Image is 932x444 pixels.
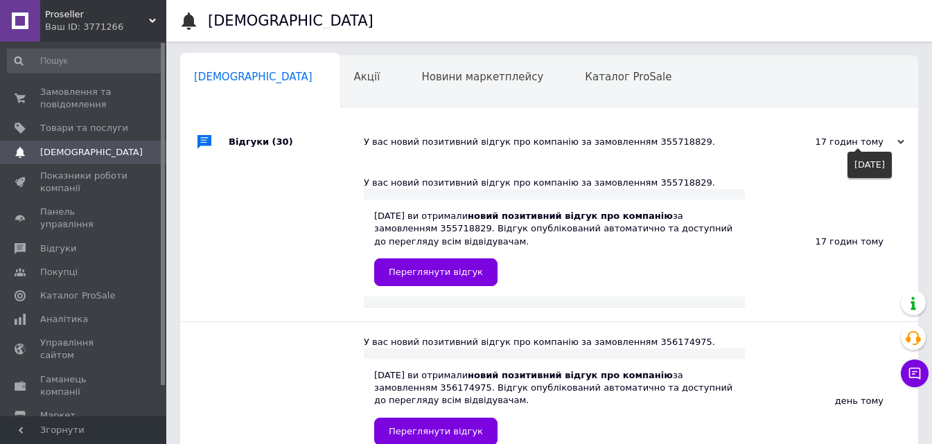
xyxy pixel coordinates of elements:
span: (30) [272,136,293,147]
span: Гаманець компанії [40,373,128,398]
span: [DEMOGRAPHIC_DATA] [194,71,313,83]
span: Новини маркетплейсу [421,71,543,83]
div: Відгуки [229,121,364,163]
div: [DATE] ви отримали за замовленням 355718829. Відгук опублікований автоматично та доступний до пер... [374,210,735,286]
span: Акції [354,71,380,83]
b: новий позитивний відгук про компанію [468,370,673,380]
div: У вас новий позитивний відгук про компанію за замовленням 355718829. [364,136,766,148]
span: Аналітика [40,313,88,326]
b: новий позитивний відгук про компанію [468,211,673,221]
span: Замовлення та повідомлення [40,86,128,111]
div: [DATE] [847,152,892,178]
div: 17 годин тому [745,163,918,321]
span: Proseller [45,8,149,21]
span: Панель управління [40,206,128,231]
span: Показники роботи компанії [40,170,128,195]
div: Ваш ID: 3771266 [45,21,166,33]
span: Управління сайтом [40,337,128,362]
span: [DEMOGRAPHIC_DATA] [40,146,143,159]
span: Маркет [40,409,76,422]
a: Переглянути відгук [374,258,498,286]
span: Товари та послуги [40,122,128,134]
div: У вас новий позитивний відгук про компанію за замовленням 355718829. [364,177,745,189]
input: Пошук [7,48,164,73]
span: Відгуки [40,242,76,255]
span: Каталог ProSale [585,71,671,83]
span: Покупці [40,266,78,278]
span: Переглянути відгук [389,267,483,277]
div: 17 годин тому [766,136,904,148]
span: Каталог ProSale [40,290,115,302]
h1: [DEMOGRAPHIC_DATA] [208,12,373,29]
span: Переглянути відгук [389,426,483,436]
div: У вас новий позитивний відгук про компанію за замовленням 356174975. [364,336,745,348]
button: Чат з покупцем [901,359,929,387]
